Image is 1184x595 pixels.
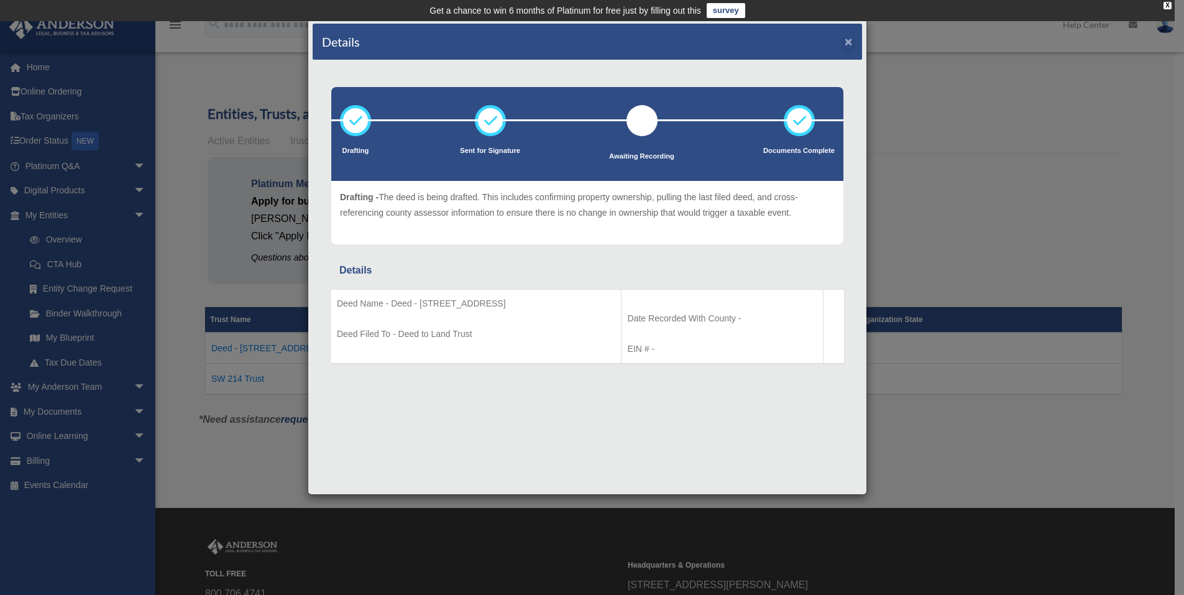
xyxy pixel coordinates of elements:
p: The deed is being drafted. This includes confirming property ownership, pulling the last filed de... [340,190,835,220]
div: close [1163,2,1172,9]
span: Drafting - [340,192,379,202]
p: Date Recorded With County - [628,311,817,326]
p: Awaiting Recording [609,150,674,163]
p: Documents Complete [763,145,835,157]
p: Deed Name - Deed - [STREET_ADDRESS] [337,296,615,311]
p: EIN # - [628,341,817,357]
p: Deed Filed To - Deed to Land Trust [337,326,615,342]
div: Details [339,262,835,279]
h4: Details [322,33,360,50]
p: Sent for Signature [460,145,520,157]
button: × [845,35,853,48]
p: Drafting [340,145,371,157]
div: Get a chance to win 6 months of Platinum for free just by filling out this [429,3,701,18]
a: survey [707,3,745,18]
